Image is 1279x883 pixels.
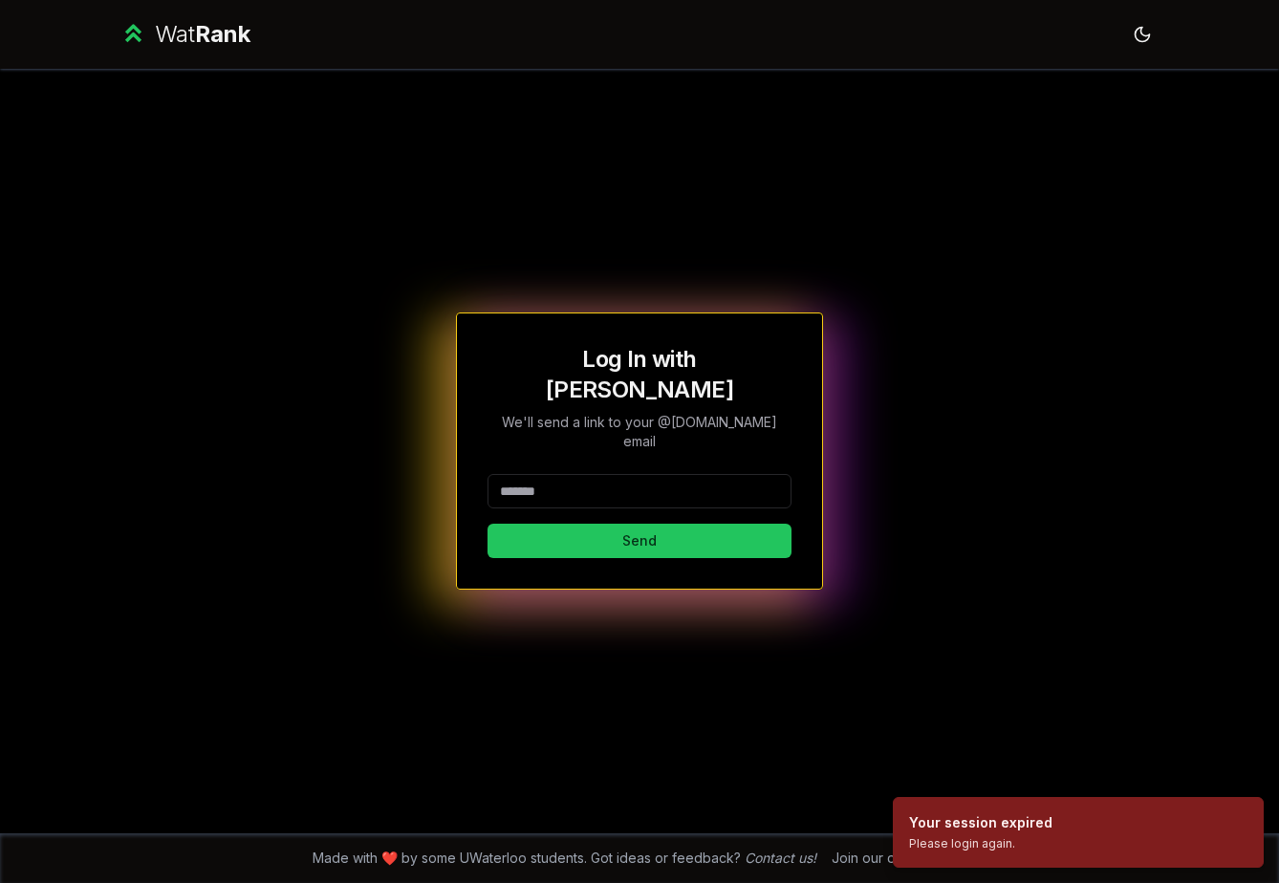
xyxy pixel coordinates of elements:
div: Your session expired [909,813,1052,832]
button: Send [488,524,791,558]
span: Made with ❤️ by some UWaterloo students. Got ideas or feedback? [313,849,816,868]
h1: Log In with [PERSON_NAME] [488,344,791,405]
a: Contact us! [745,850,816,866]
span: Rank [195,20,250,48]
div: Wat [155,19,250,50]
div: Join our discord! [832,849,938,868]
p: We'll send a link to your @[DOMAIN_NAME] email [488,413,791,451]
div: Please login again. [909,836,1052,851]
a: WatRank [119,19,250,50]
